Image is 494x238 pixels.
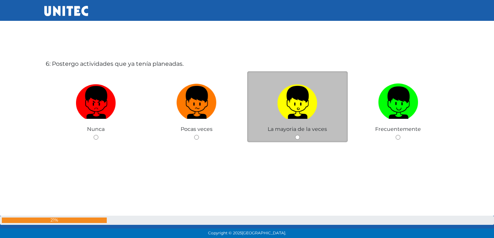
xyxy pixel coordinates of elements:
span: [GEOGRAPHIC_DATA]. [242,231,286,235]
img: Nunca [76,81,116,119]
img: Frecuentemente [378,81,418,119]
span: La mayoria de la veces [268,126,327,132]
span: Frecuentemente [375,126,421,132]
img: UNITEC [44,6,88,16]
img: Pocas veces [177,81,217,119]
div: 21% [2,218,107,223]
span: Nunca [87,126,105,132]
label: 6: Postergo actividades que ya tenía planeadas. [46,60,184,68]
span: Pocas veces [181,126,212,132]
img: La mayoria de la veces [277,81,317,119]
